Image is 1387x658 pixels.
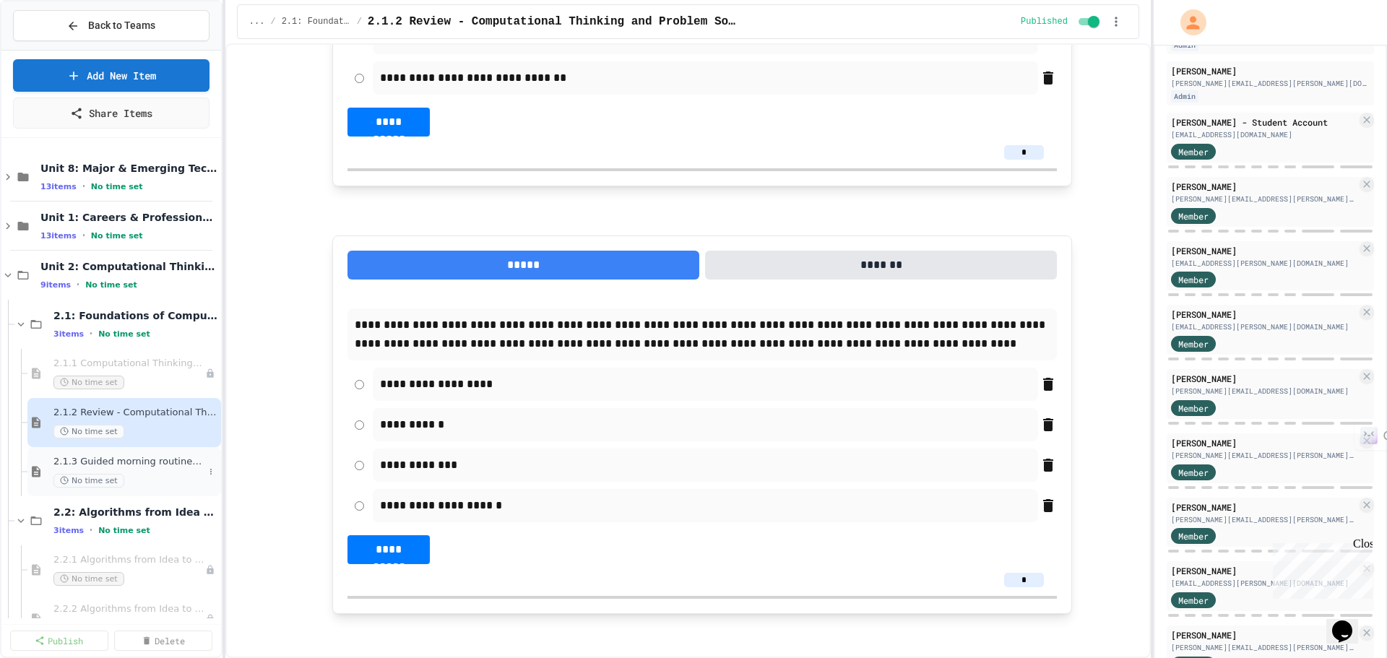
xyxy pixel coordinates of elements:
[270,16,275,27] span: /
[1178,466,1209,479] span: Member
[1171,564,1357,577] div: [PERSON_NAME]
[82,230,85,241] span: •
[1171,116,1357,129] div: [PERSON_NAME] - Student Account
[1021,13,1102,30] div: Content is published and visible to students
[40,280,71,290] span: 9 items
[53,554,205,566] span: 2.2.1 Algorithms from Idea to Flowchart
[282,16,351,27] span: 2.1: Foundations of Computational Thinking
[88,18,155,33] span: Back to Teams
[53,456,204,468] span: 2.1.3 Guided morning routine flowchart
[1171,450,1357,461] div: [PERSON_NAME][EMAIL_ADDRESS][PERSON_NAME][DOMAIN_NAME]
[6,6,100,92] div: Chat with us now!Close
[204,464,218,479] button: More options
[1178,145,1209,158] span: Member
[77,279,79,290] span: •
[91,231,143,241] span: No time set
[368,13,738,30] span: 2.1.2 Review - Computational Thinking and Problem Solving
[53,603,205,615] span: 2.2.2 Algorithms from Idea to Flowchart - Review
[53,474,124,488] span: No time set
[1178,337,1209,350] span: Member
[1178,209,1209,222] span: Member
[53,358,205,370] span: 2.1.1 Computational Thinking and Problem Solving
[53,526,84,535] span: 3 items
[1178,273,1209,286] span: Member
[1171,436,1357,449] div: [PERSON_NAME]
[53,376,124,389] span: No time set
[205,565,215,575] div: Unpublished
[1267,537,1373,599] iframe: chat widget
[40,211,218,224] span: Unit 1: Careers & Professionalism
[90,524,92,536] span: •
[53,506,218,519] span: 2.2: Algorithms from Idea to Flowchart
[1171,372,1357,385] div: [PERSON_NAME]
[249,16,265,27] span: ...
[1171,64,1370,77] div: [PERSON_NAME]
[1326,600,1373,644] iframe: chat widget
[1171,39,1198,51] div: Admin
[85,280,137,290] span: No time set
[1021,16,1068,27] span: Published
[1171,501,1357,514] div: [PERSON_NAME]
[40,182,77,191] span: 13 items
[205,614,215,624] div: Unpublished
[53,309,218,322] span: 2.1: Foundations of Computational Thinking
[98,526,150,535] span: No time set
[205,368,215,378] div: Unpublished
[1178,594,1209,607] span: Member
[1171,90,1198,103] div: Admin
[1171,321,1357,332] div: [EMAIL_ADDRESS][PERSON_NAME][DOMAIN_NAME]
[1171,514,1357,525] div: [PERSON_NAME][EMAIL_ADDRESS][PERSON_NAME][DOMAIN_NAME]
[1171,578,1357,589] div: [EMAIL_ADDRESS][PERSON_NAME][DOMAIN_NAME]
[40,260,218,273] span: Unit 2: Computational Thinking & Problem-Solving
[1171,386,1357,397] div: [PERSON_NAME][EMAIL_ADDRESS][DOMAIN_NAME]
[1171,180,1357,193] div: [PERSON_NAME]
[1171,129,1357,140] div: [EMAIL_ADDRESS][DOMAIN_NAME]
[1178,529,1209,542] span: Member
[1171,78,1370,89] div: [PERSON_NAME][EMAIL_ADDRESS][PERSON_NAME][DOMAIN_NAME]
[357,16,362,27] span: /
[53,572,124,586] span: No time set
[90,328,92,339] span: •
[1171,258,1357,269] div: [EMAIL_ADDRESS][PERSON_NAME][DOMAIN_NAME]
[53,425,124,438] span: No time set
[13,10,209,41] button: Back to Teams
[13,59,209,92] a: Add New Item
[1165,6,1210,39] div: My Account
[114,631,212,651] a: Delete
[1178,402,1209,415] span: Member
[1171,244,1357,257] div: [PERSON_NAME]
[1171,628,1357,641] div: [PERSON_NAME]
[1171,642,1357,653] div: [PERSON_NAME][EMAIL_ADDRESS][PERSON_NAME][DOMAIN_NAME]
[13,98,209,129] a: Share Items
[40,162,218,175] span: Unit 8: Major & Emerging Technologies
[1171,194,1357,204] div: [PERSON_NAME][EMAIL_ADDRESS][PERSON_NAME][DOMAIN_NAME]
[10,631,108,651] a: Publish
[1171,308,1357,321] div: [PERSON_NAME]
[40,231,77,241] span: 13 items
[82,181,85,192] span: •
[91,182,143,191] span: No time set
[98,329,150,339] span: No time set
[53,329,84,339] span: 3 items
[53,407,218,419] span: 2.1.2 Review - Computational Thinking and Problem Solving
